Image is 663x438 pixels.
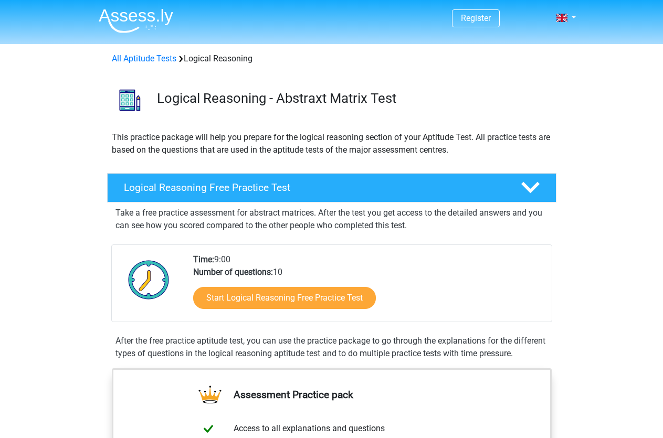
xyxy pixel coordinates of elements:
img: Assessly [99,8,173,33]
p: Take a free practice assessment for abstract matrices. After the test you get access to the detai... [115,207,548,232]
div: Logical Reasoning [108,52,556,65]
a: Start Logical Reasoning Free Practice Test [193,287,376,309]
img: Clock [122,253,175,306]
div: After the free practice aptitude test, you can use the practice package to go through the explana... [111,335,552,360]
h3: Logical Reasoning - Abstraxt Matrix Test [157,90,548,106]
p: This practice package will help you prepare for the logical reasoning section of your Aptitude Te... [112,131,552,156]
a: Logical Reasoning Free Practice Test [103,173,561,202]
b: Time: [193,254,214,264]
a: Register [461,13,491,23]
b: Number of questions: [193,267,273,277]
div: 9:00 10 [185,253,551,322]
img: logical reasoning [108,78,152,122]
h4: Logical Reasoning Free Practice Test [124,181,504,194]
a: All Aptitude Tests [112,54,176,63]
